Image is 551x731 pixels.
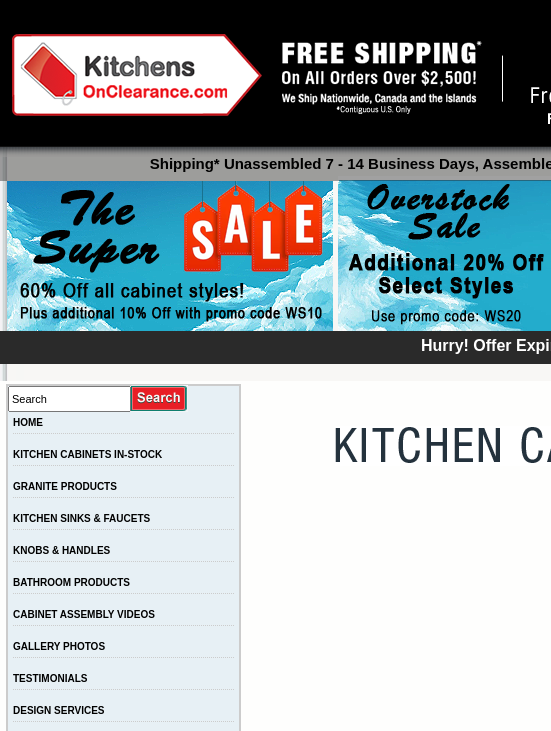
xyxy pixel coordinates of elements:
a: KITCHEN CABINETS IN-STOCK [13,449,162,460]
a: KNOBS & HANDLES [13,545,110,556]
a: GALLERY PHOTOS [13,641,105,652]
a: HOME [13,417,43,428]
img: Kitchens on Clearance Logo [12,34,262,116]
a: BATHROOM PRODUCTS [13,577,130,588]
a: CABINET ASSEMBLY VIDEOS [13,609,155,620]
a: GRANITE PRODUCTS [13,481,117,492]
a: KITCHEN SINKS & FAUCETS [13,513,150,524]
a: DESIGN SERVICES [13,705,105,716]
a: TESTIMONIALS [13,673,87,684]
input: Submit [131,385,188,412]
